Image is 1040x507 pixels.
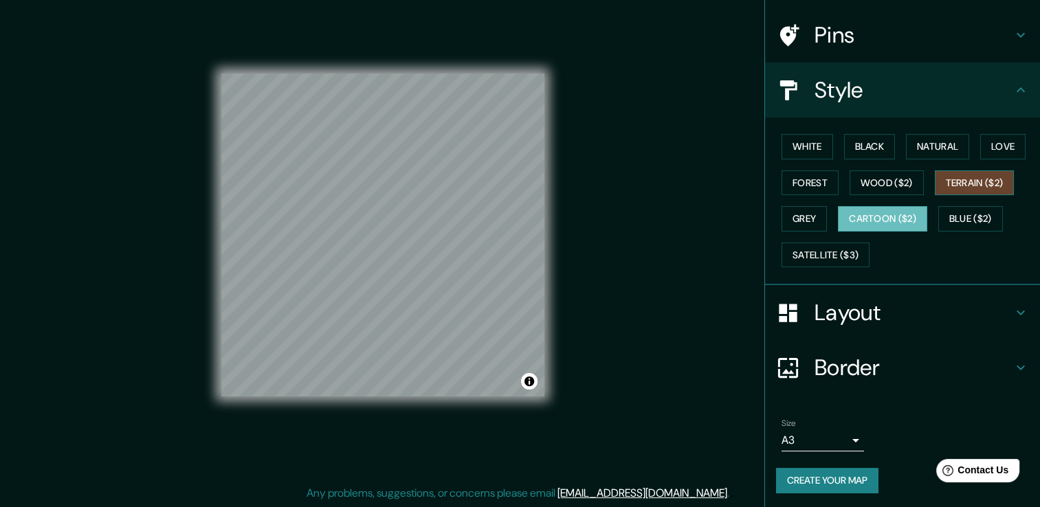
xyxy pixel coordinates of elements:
[782,134,833,159] button: White
[815,299,1013,326] h4: Layout
[765,8,1040,63] div: Pins
[918,453,1025,492] iframe: Help widget launcher
[731,485,734,502] div: .
[938,206,1003,232] button: Blue ($2)
[765,340,1040,395] div: Border
[782,170,839,196] button: Forest
[557,486,727,500] a: [EMAIL_ADDRESS][DOMAIN_NAME]
[844,134,896,159] button: Black
[815,21,1013,49] h4: Pins
[776,468,878,493] button: Create your map
[221,74,544,396] canvas: Map
[782,418,796,429] label: Size
[782,243,870,268] button: Satellite ($3)
[980,134,1026,159] button: Love
[782,206,827,232] button: Grey
[815,76,1013,104] h4: Style
[729,485,731,502] div: .
[765,285,1040,340] div: Layout
[521,373,538,390] button: Toggle attribution
[307,485,729,502] p: Any problems, suggestions, or concerns please email .
[765,63,1040,117] div: Style
[935,170,1015,196] button: Terrain ($2)
[838,206,927,232] button: Cartoon ($2)
[906,134,969,159] button: Natural
[782,429,864,451] div: A3
[815,354,1013,381] h4: Border
[850,170,924,196] button: Wood ($2)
